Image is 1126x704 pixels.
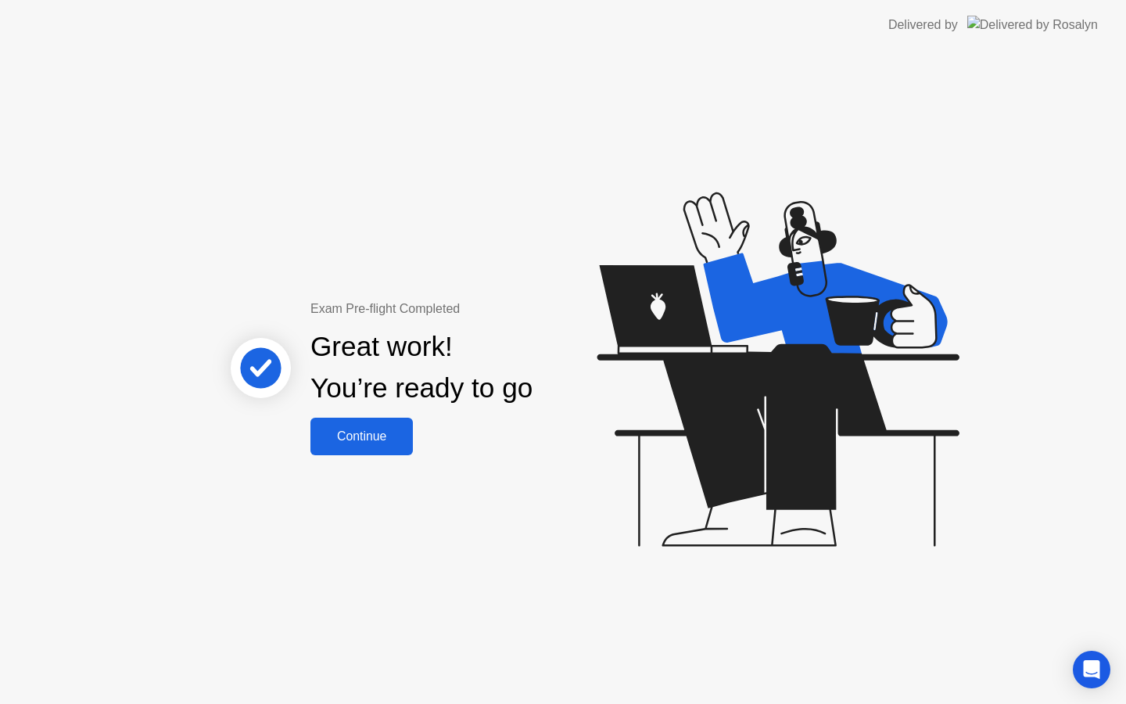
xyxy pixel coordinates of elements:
div: Open Intercom Messenger [1073,651,1110,688]
div: Exam Pre-flight Completed [310,300,633,318]
div: Great work! You’re ready to go [310,326,533,409]
div: Delivered by [888,16,958,34]
img: Delivered by Rosalyn [967,16,1098,34]
div: Continue [315,429,408,444]
button: Continue [310,418,413,455]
